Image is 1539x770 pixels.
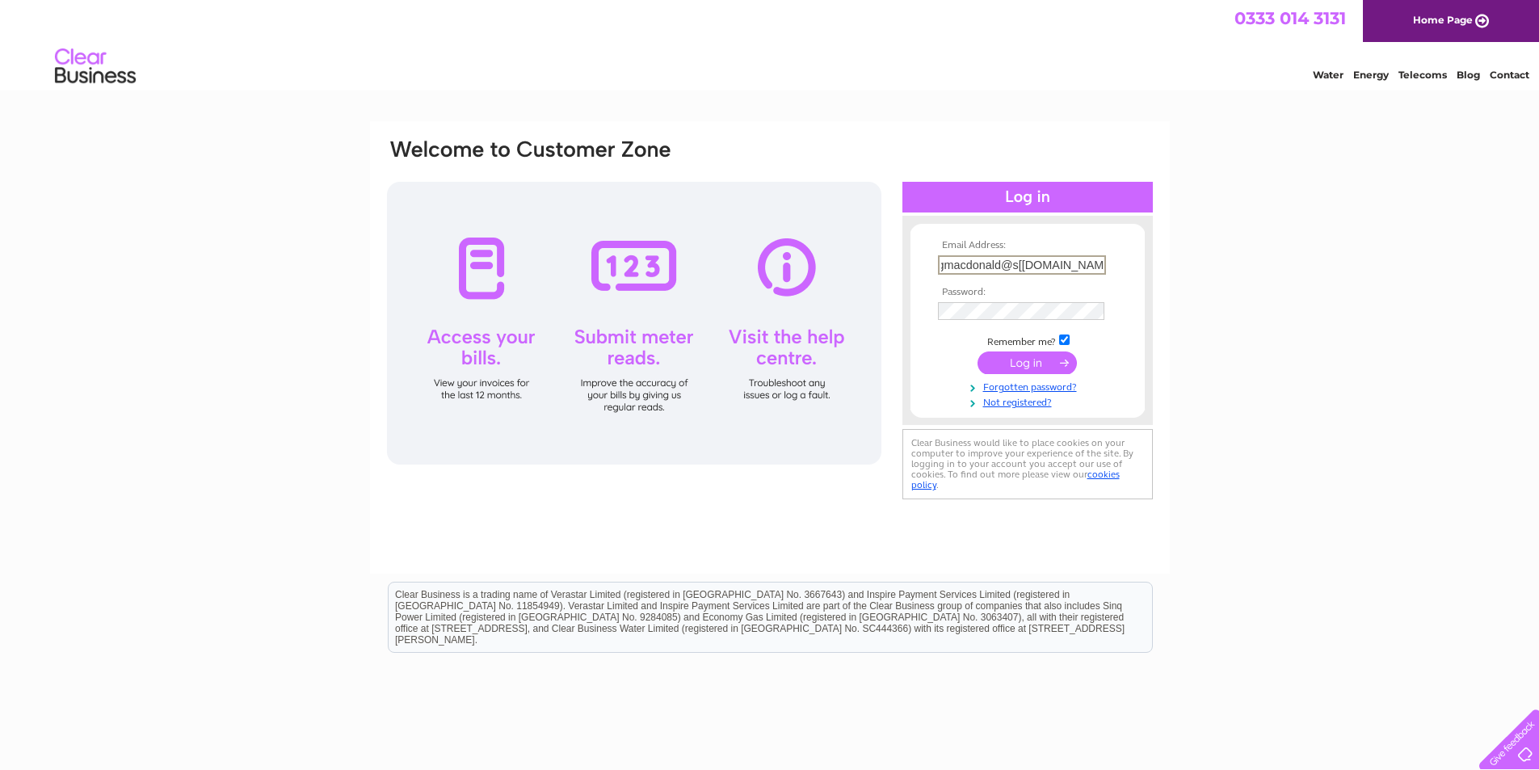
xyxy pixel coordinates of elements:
a: Not registered? [938,393,1121,409]
a: Forgotten password? [938,378,1121,393]
a: Contact [1490,69,1529,81]
td: Remember me? [934,332,1121,348]
a: Blog [1457,69,1480,81]
a: Energy [1353,69,1389,81]
a: Telecoms [1398,69,1447,81]
div: Clear Business is a trading name of Verastar Limited (registered in [GEOGRAPHIC_DATA] No. 3667643... [389,9,1152,78]
a: 0333 014 3131 [1234,8,1346,28]
input: Submit [978,351,1077,374]
a: cookies policy [911,469,1120,490]
div: Clear Business would like to place cookies on your computer to improve your experience of the sit... [902,429,1153,499]
a: Water [1313,69,1343,81]
th: Password: [934,287,1121,298]
th: Email Address: [934,240,1121,251]
img: logo.png [54,42,137,91]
